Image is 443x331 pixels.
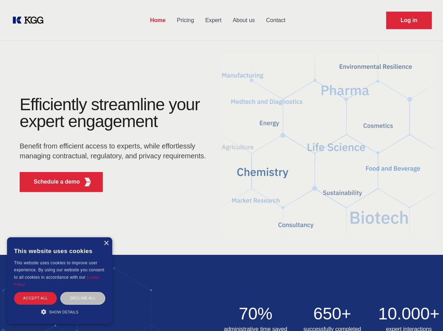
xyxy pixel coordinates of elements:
p: Schedule a demo [34,178,80,186]
div: Decline all [60,292,105,304]
span: Show details [49,310,79,314]
img: KGG Fifth Element RED [83,178,92,186]
a: KOL Knowledge Platform: Talk to Key External Experts (KEE) [11,15,49,26]
div: This website uses cookies [14,243,105,259]
a: Expert [200,11,227,29]
h2: 650+ [298,305,367,322]
a: Cookie Policy [14,275,100,286]
a: Home [145,11,171,29]
div: Show details [14,308,105,315]
a: Contact [261,11,291,29]
a: About us [227,11,260,29]
a: Pricing [171,11,200,29]
iframe: Chat Widget [408,297,443,331]
p: Benefit from efficient access to experts, while effortlessly managing contractual, regulatory, an... [20,141,210,161]
div: Close [103,241,109,246]
button: Schedule a demoKGG Fifth Element RED [20,172,103,192]
h2: 70% [222,305,290,322]
a: Request Demo [386,12,432,29]
span: This website uses cookies to improve user experience. By using our website you consent to all coo... [14,260,104,280]
img: KGG Fifth Element RED [222,46,435,248]
div: Accept all [14,292,57,304]
h1: Efficiently streamline your expert engagement [20,96,210,130]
